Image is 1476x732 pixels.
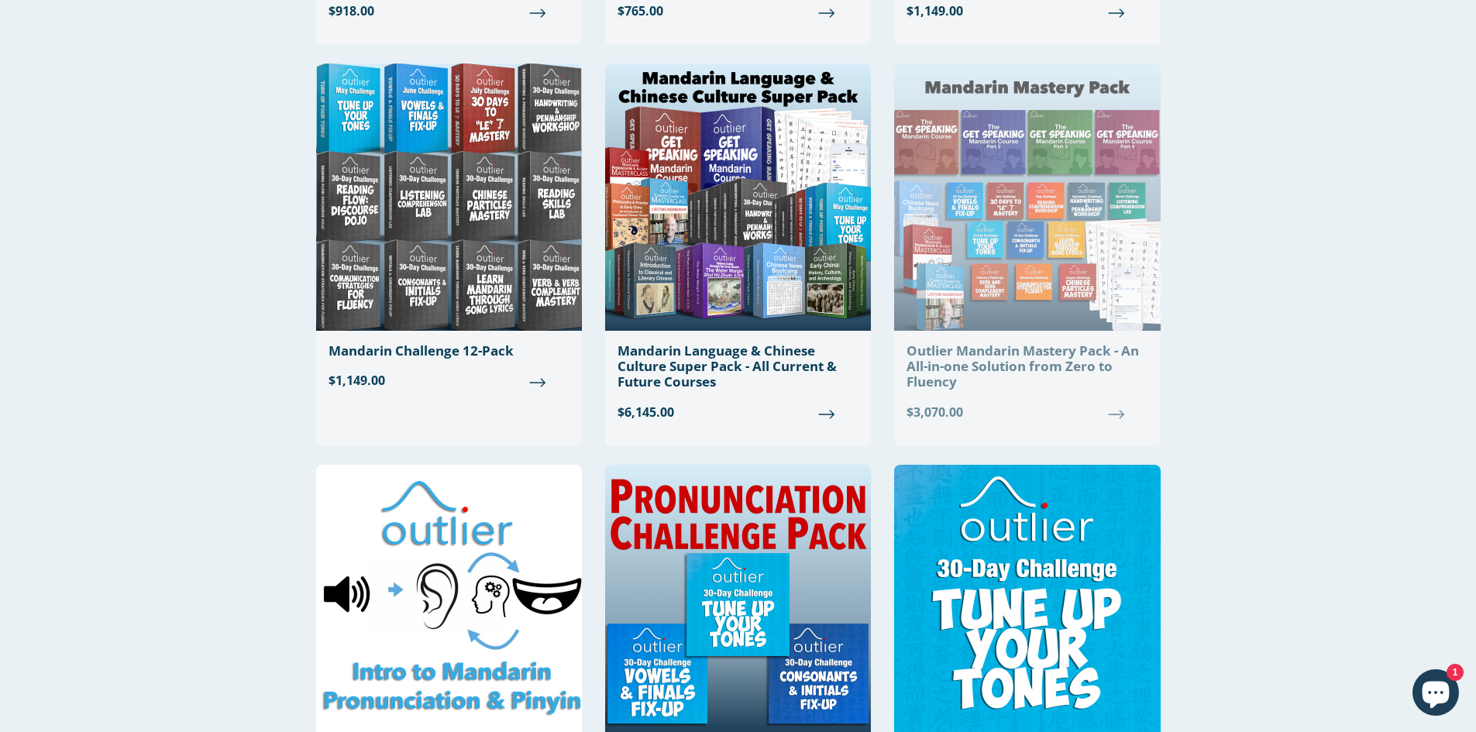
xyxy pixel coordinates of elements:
a: Outlier Mandarin Mastery Pack - An All-in-one Solution from Zero to Fluency $3,070.00 [894,64,1160,434]
span: $6,145.00 [618,403,858,421]
div: Mandarin Language & Chinese Culture Super Pack - All Current & Future Courses [618,343,858,390]
img: 30-Day Challenge: Tune Up Your Tones [894,465,1160,732]
div: Mandarin Challenge 12-Pack [329,343,569,359]
img: Intro to Mandarin Pronunciation & Pinyin [316,465,582,732]
span: $765.00 [618,2,858,20]
span: $1,149.00 [329,371,569,390]
span: $918.00 [329,2,569,20]
img: Mandarin Challenge 12-Pack [316,64,582,331]
img: Mandarin Language & Chinese Culture Super Pack - All Current & Future Courses [605,64,871,331]
span: $1,149.00 [907,2,1147,20]
img: Outlier Mandarin Mastery Pack - An All-in-one Solution from Zero to Fluency [894,64,1160,331]
img: Pronunciation Challenge 3-Pack [605,465,871,732]
inbox-online-store-chat: Shopify online store chat [1408,669,1464,720]
div: Outlier Mandarin Mastery Pack - An All-in-one Solution from Zero to Fluency [907,343,1147,390]
a: Mandarin Challenge 12-Pack $1,149.00 [316,64,582,402]
a: Mandarin Language & Chinese Culture Super Pack - All Current & Future Courses $6,145.00 [605,64,871,434]
span: $3,070.00 [907,403,1147,421]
